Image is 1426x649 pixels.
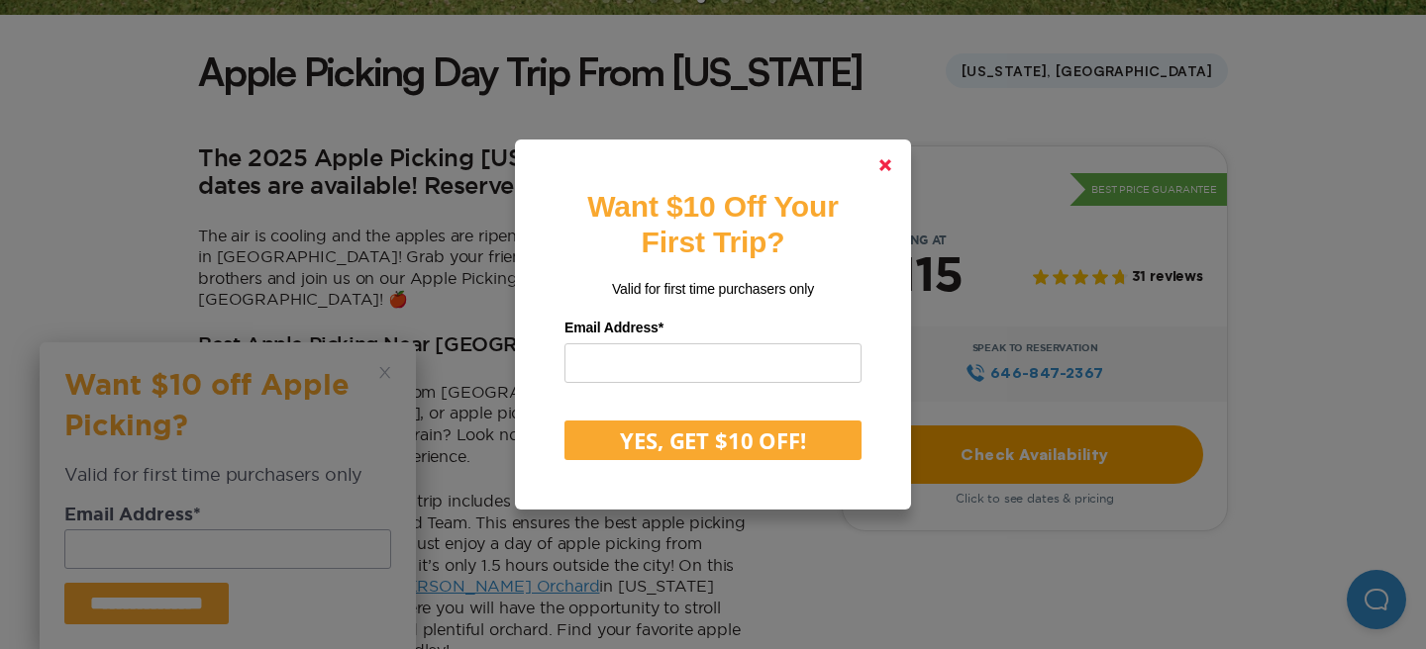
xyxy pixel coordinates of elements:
label: Email Address [564,313,862,343]
span: Valid for first time purchasers only [612,281,814,297]
span: Required [659,320,663,335]
strong: Want $10 Off Your First Trip? [587,190,838,258]
button: YES, GET $10 OFF! [564,420,862,460]
a: Close [862,141,909,189]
